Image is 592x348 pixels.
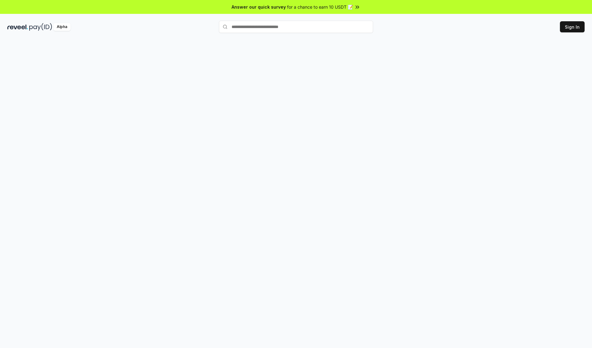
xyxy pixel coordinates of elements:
img: pay_id [29,23,52,31]
div: Alpha [53,23,71,31]
img: reveel_dark [7,23,28,31]
span: for a chance to earn 10 USDT 📝 [287,4,353,10]
span: Answer our quick survey [232,4,286,10]
button: Sign In [560,21,585,32]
